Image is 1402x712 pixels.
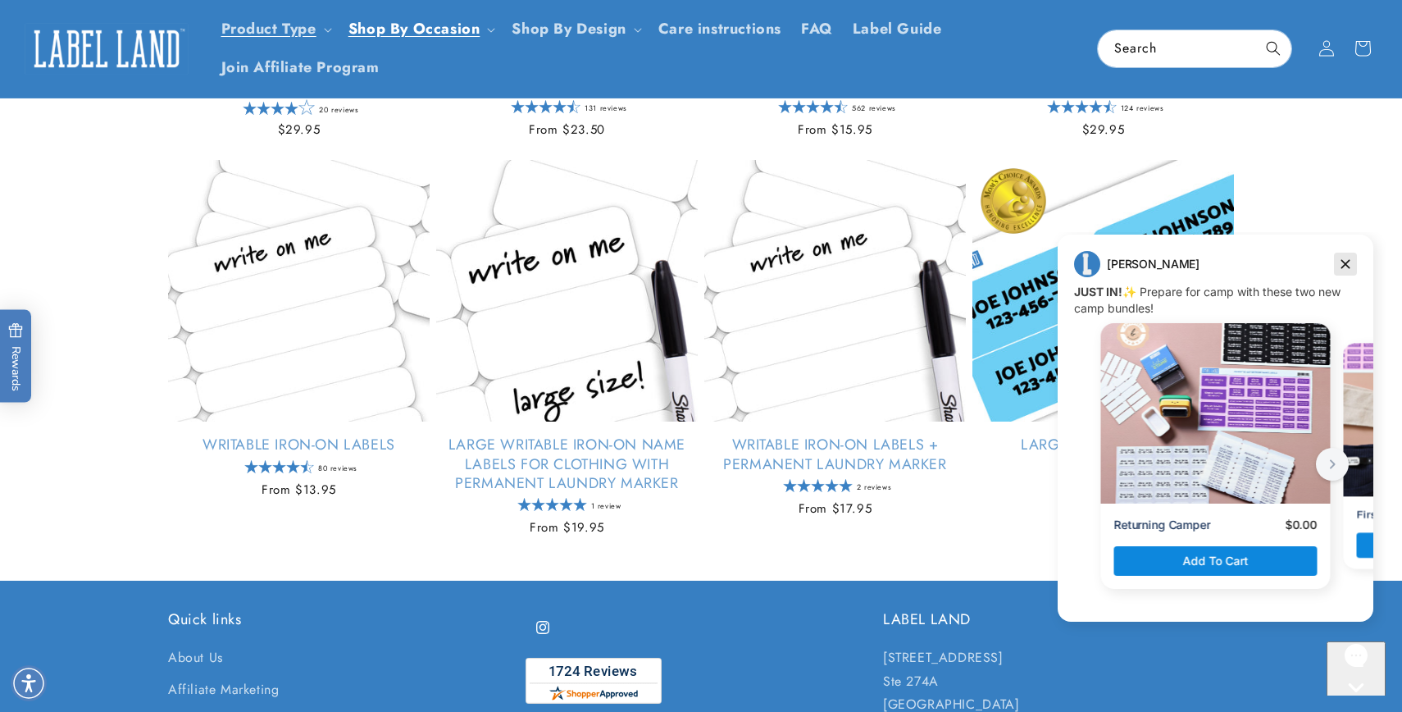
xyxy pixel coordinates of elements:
button: next button [271,216,303,249]
span: FAQ [801,20,833,39]
span: Shop By Occasion [348,20,480,39]
div: Accessibility Menu [11,665,47,701]
img: Label Land [25,23,189,74]
a: Join Affiliate Program [212,48,389,87]
a: Writable Iron-On Labels [168,436,430,454]
a: Label Land [19,17,195,80]
h2: Quick links [168,610,519,629]
a: Writable Iron-On Labels + Permanent Laundry Marker [704,436,966,474]
summary: Product Type [212,10,339,48]
span: Rewards [8,323,24,391]
a: Large Writable Iron-On Name Labels for Clothing with Permanent Laundry Marker [436,436,698,493]
iframe: Gorgias live chat messenger [1327,641,1386,696]
a: Affiliate Marketing [168,674,279,706]
summary: Shop By Occasion [339,10,503,48]
span: Join Affiliate Program [221,58,380,77]
span: Label Guide [853,20,942,39]
iframe: Sign Up via Text for Offers [13,581,207,630]
a: Label Guide [843,10,952,48]
span: Care instructions [658,20,781,39]
a: FAQ [791,10,843,48]
a: About Us [168,646,223,674]
a: Large See 'em Labels [972,436,1234,454]
button: Search [1255,30,1291,66]
iframe: Gorgias live chat campaigns [1045,232,1386,646]
h2: LABEL LAND [883,610,1234,629]
a: Shop By Design [512,18,626,39]
a: shopperapproved.com [526,658,662,712]
summary: Shop By Design [502,10,648,48]
a: Product Type [221,18,316,39]
p: First Time Camper [312,276,411,290]
a: Care instructions [649,10,791,48]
